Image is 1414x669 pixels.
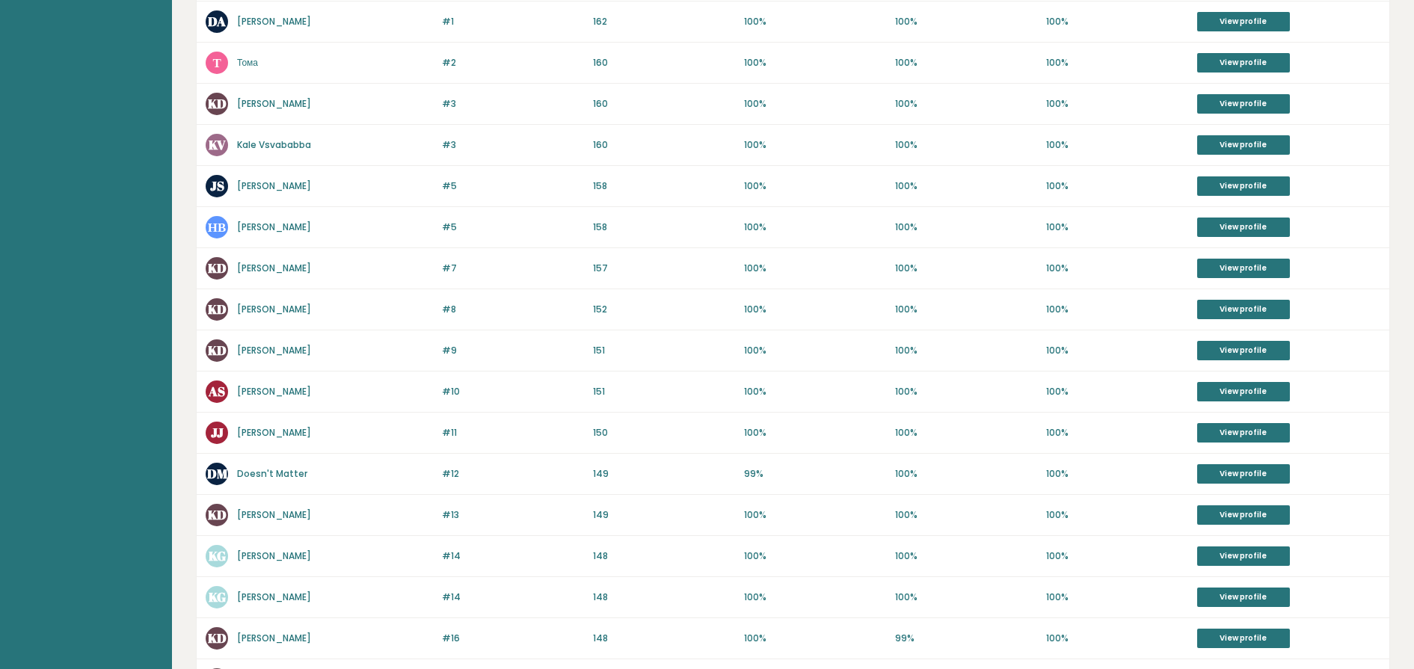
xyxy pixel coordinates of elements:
p: 100% [744,179,886,193]
p: #5 [442,221,584,234]
p: 100% [744,221,886,234]
p: 100% [744,262,886,275]
p: 100% [895,303,1037,316]
a: View profile [1197,176,1290,196]
a: View profile [1197,259,1290,278]
p: 100% [895,56,1037,70]
p: 100% [1046,138,1188,152]
a: [PERSON_NAME] [237,549,311,562]
a: Doesn't Matter [237,467,307,480]
p: 100% [744,138,886,152]
p: 158 [593,221,735,234]
a: View profile [1197,546,1290,566]
text: AS [208,383,225,400]
p: 148 [593,549,735,563]
p: 100% [1046,344,1188,357]
p: 100% [1046,508,1188,522]
p: 100% [744,632,886,645]
p: 100% [895,591,1037,604]
a: [PERSON_NAME] [237,221,311,233]
p: 100% [895,138,1037,152]
p: 100% [895,179,1037,193]
text: KD [208,95,227,112]
a: [PERSON_NAME] [237,426,311,439]
a: View profile [1197,505,1290,525]
p: 148 [593,632,735,645]
p: 151 [593,344,735,357]
p: 100% [1046,15,1188,28]
p: 100% [1046,262,1188,275]
a: View profile [1197,12,1290,31]
p: 100% [744,15,886,28]
p: 100% [1046,179,1188,193]
p: #14 [442,549,584,563]
p: #1 [442,15,584,28]
text: KD [208,300,227,318]
p: 100% [1046,97,1188,111]
a: [PERSON_NAME] [237,508,311,521]
a: View profile [1197,423,1290,443]
p: 151 [593,385,735,398]
p: 100% [895,549,1037,563]
a: [PERSON_NAME] [237,15,311,28]
p: 100% [1046,467,1188,481]
p: #11 [442,426,584,440]
p: #3 [442,138,584,152]
p: #12 [442,467,584,481]
p: #14 [442,591,584,604]
a: [PERSON_NAME] [237,303,311,315]
p: #7 [442,262,584,275]
p: 160 [593,56,735,70]
p: 100% [744,385,886,398]
p: 148 [593,591,735,604]
a: View profile [1197,53,1290,73]
p: 99% [895,632,1037,645]
a: View profile [1197,464,1290,484]
a: View profile [1197,341,1290,360]
p: 100% [895,508,1037,522]
text: НВ [208,218,226,235]
p: #3 [442,97,584,111]
a: [PERSON_NAME] [237,591,311,603]
p: 100% [895,262,1037,275]
a: View profile [1197,588,1290,607]
a: [PERSON_NAME] [237,262,311,274]
p: 100% [895,15,1037,28]
a: Тома [237,56,258,69]
p: 162 [593,15,735,28]
a: [PERSON_NAME] [237,97,311,110]
text: DM [207,465,228,482]
p: 100% [1046,385,1188,398]
p: 100% [895,426,1037,440]
text: KD [208,259,227,277]
text: KV [209,136,226,153]
p: 100% [744,426,886,440]
p: 100% [1046,632,1188,645]
p: 158 [593,179,735,193]
a: View profile [1197,629,1290,648]
p: #13 [442,508,584,522]
p: 100% [744,508,886,522]
p: 157 [593,262,735,275]
text: JJ [211,424,224,441]
p: 149 [593,467,735,481]
text: KG [209,547,226,564]
p: #10 [442,385,584,398]
p: 100% [744,97,886,111]
p: 160 [593,97,735,111]
p: 100% [1046,591,1188,604]
p: 100% [895,97,1037,111]
text: JS [210,177,224,194]
p: 100% [744,56,886,70]
text: KD [208,506,227,523]
a: View profile [1197,382,1290,401]
p: 150 [593,426,735,440]
p: 100% [895,221,1037,234]
a: [PERSON_NAME] [237,344,311,357]
p: 100% [895,467,1037,481]
a: View profile [1197,218,1290,237]
p: 160 [593,138,735,152]
p: 100% [744,344,886,357]
a: [PERSON_NAME] [237,632,311,644]
p: 149 [593,508,735,522]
